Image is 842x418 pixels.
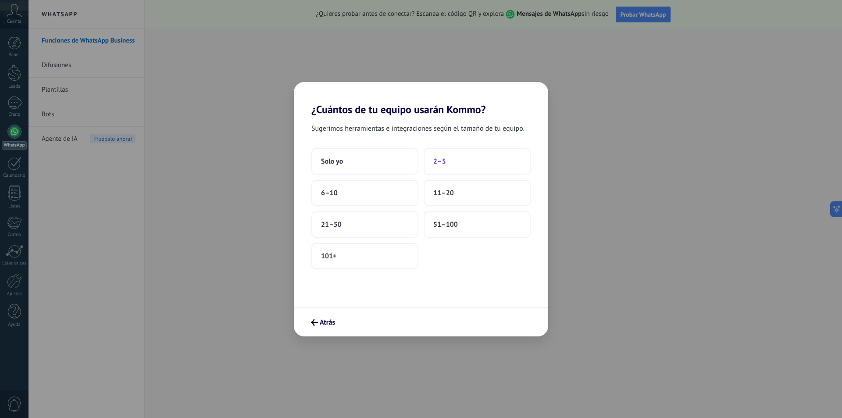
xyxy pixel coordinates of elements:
[311,180,418,206] button: 6–10
[433,157,446,166] span: 2–5
[307,315,339,330] button: Atrás
[294,82,548,116] h2: ¿Cuántos de tu equipo usarán Kommo?
[433,220,458,229] span: 51–100
[424,211,531,238] button: 51–100
[424,148,531,175] button: 2–5
[321,220,342,229] span: 21–50
[320,319,335,325] span: Atrás
[311,243,418,269] button: 101+
[321,189,338,197] span: 6–10
[433,189,454,197] span: 11–20
[311,148,418,175] button: Solo yo
[311,211,418,238] button: 21–50
[321,157,343,166] span: Solo yo
[424,180,531,206] button: 11–20
[311,123,524,134] span: Sugerimos herramientas e integraciones según el tamaño de tu equipo.
[321,252,337,261] span: 101+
